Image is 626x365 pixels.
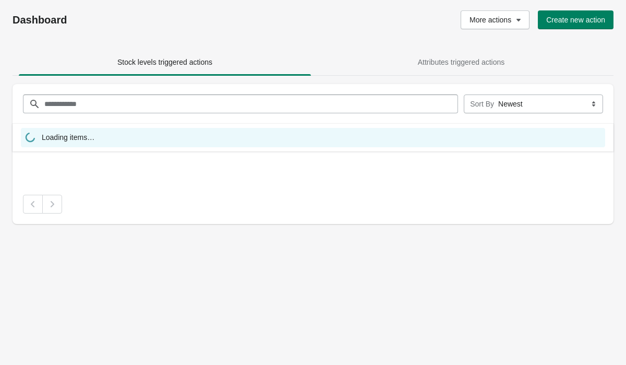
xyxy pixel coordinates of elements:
[538,10,613,29] button: Create new action
[461,10,529,29] button: More actions
[546,16,605,24] span: Create new action
[42,132,94,145] span: Loading items…
[418,58,505,66] span: Attributes triggered actions
[13,14,260,26] h1: Dashboard
[23,195,603,214] nav: Pagination
[117,58,212,66] span: Stock levels triggered actions
[469,16,511,24] span: More actions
